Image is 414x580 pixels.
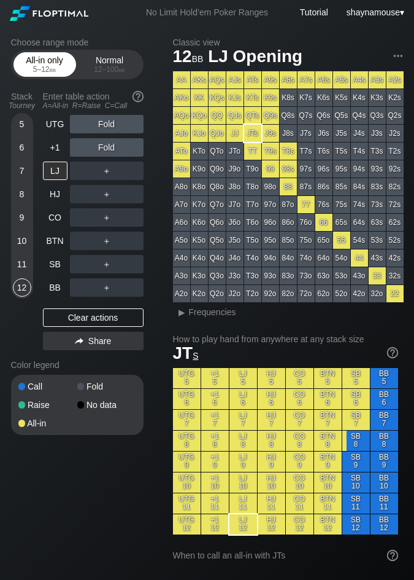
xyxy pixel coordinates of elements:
[369,107,386,124] div: Q3s
[118,65,125,74] span: bb
[173,125,190,142] div: AJo
[315,178,332,195] div: 86s
[173,389,201,409] div: UTG 6
[244,89,261,106] div: KTs
[286,452,313,472] div: CO 9
[369,249,386,267] div: 43s
[386,160,404,178] div: 92s
[286,493,313,514] div: CO 11
[333,214,350,231] div: 65s
[173,249,190,267] div: A4o
[173,143,190,160] div: ATo
[314,389,342,409] div: BTN 6
[173,410,201,430] div: UTG 7
[201,389,229,409] div: +1 6
[369,285,386,302] div: 32o
[191,125,208,142] div: KJo
[173,160,190,178] div: A9o
[191,232,208,249] div: K5o
[258,452,285,472] div: HJ 9
[10,6,88,21] img: Floptimal logo
[333,71,350,88] div: A5s
[369,143,386,160] div: T3s
[244,178,261,195] div: T8o
[370,472,398,493] div: BB 10
[262,249,279,267] div: 94o
[280,267,297,284] div: 83o
[351,285,368,302] div: 42o
[201,452,229,472] div: +1 9
[351,125,368,142] div: J4s
[43,185,67,203] div: HJ
[226,267,243,284] div: J3o
[333,160,350,178] div: 95s
[229,431,257,451] div: LJ 8
[226,285,243,302] div: J2o
[173,493,201,514] div: UTG 11
[386,71,404,88] div: A2s
[191,267,208,284] div: K3o
[280,89,297,106] div: K8s
[191,285,208,302] div: K2o
[315,71,332,88] div: A6s
[173,343,199,362] span: JT
[351,107,368,124] div: Q4s
[314,472,342,493] div: BTN 10
[314,514,342,535] div: BTN 12
[173,472,201,493] div: UTG 10
[297,89,315,106] div: K7s
[297,143,315,160] div: T7s
[314,431,342,451] div: BTN 8
[262,125,279,142] div: J9s
[191,178,208,195] div: K8o
[315,89,332,106] div: K6s
[226,214,243,231] div: J6o
[280,196,297,213] div: 87o
[173,551,398,560] div: When to call an all-in with JTs
[191,107,208,124] div: KQo
[351,249,368,267] div: 44
[84,65,136,74] div: 12 – 100
[262,214,279,231] div: 96o
[191,196,208,213] div: K7o
[201,410,229,430] div: +1 7
[297,214,315,231] div: 76o
[43,255,67,273] div: SB
[70,232,144,250] div: ＋
[262,89,279,106] div: K9s
[209,285,226,302] div: Q2o
[342,368,370,388] div: SB 5
[315,249,332,267] div: 64o
[43,308,144,327] div: Clear actions
[258,472,285,493] div: HJ 10
[386,267,404,284] div: 32s
[386,143,404,160] div: T2s
[6,87,38,115] div: Stack
[315,143,332,160] div: T6s
[43,232,67,250] div: BTN
[370,452,398,472] div: BB 9
[351,178,368,195] div: 84s
[206,47,304,68] span: LJ Opening
[209,89,226,106] div: KQs
[369,89,386,106] div: K3s
[262,71,279,88] div: A9s
[13,208,31,227] div: 9
[75,338,83,345] img: share.864f2f62.svg
[258,514,285,535] div: HJ 12
[258,389,285,409] div: HJ 6
[315,125,332,142] div: J6s
[209,249,226,267] div: Q4o
[77,401,136,409] div: No data
[77,382,136,391] div: Fold
[229,410,257,430] div: LJ 7
[369,71,386,88] div: A3s
[191,143,208,160] div: KTo
[280,232,297,249] div: 85o
[191,89,208,106] div: KK
[369,196,386,213] div: 73s
[244,267,261,284] div: T3o
[229,452,257,472] div: LJ 9
[262,267,279,284] div: 93o
[209,232,226,249] div: Q5o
